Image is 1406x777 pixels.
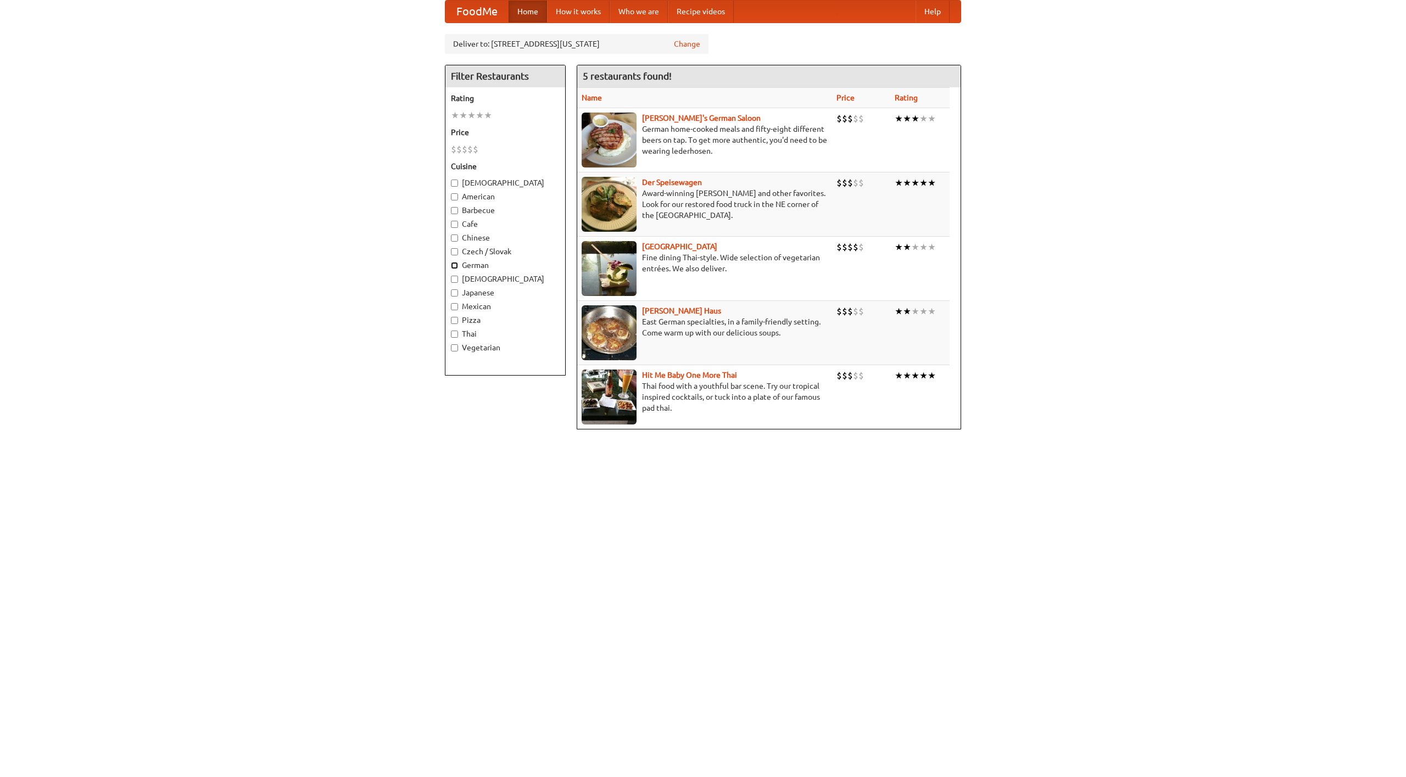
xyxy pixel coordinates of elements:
li: $ [847,113,853,125]
label: Pizza [451,315,560,326]
label: Barbecue [451,205,560,216]
li: ★ [903,113,911,125]
li: $ [853,113,858,125]
input: Chinese [451,234,458,242]
li: $ [462,143,467,155]
a: Price [836,93,855,102]
a: Change [674,38,700,49]
ng-pluralize: 5 restaurants found! [583,71,672,81]
li: $ [853,370,858,382]
a: Help [916,1,950,23]
li: $ [858,113,864,125]
li: $ [847,177,853,189]
li: $ [842,113,847,125]
p: Award-winning [PERSON_NAME] and other favorites. Look for our restored food truck in the NE corne... [582,188,828,221]
p: German home-cooked meals and fifty-eight different beers on tap. To get more authentic, you'd nee... [582,124,828,156]
input: [DEMOGRAPHIC_DATA] [451,180,458,187]
li: ★ [911,113,919,125]
li: ★ [919,113,928,125]
li: $ [467,143,473,155]
h4: Filter Restaurants [445,65,565,87]
li: $ [853,305,858,317]
li: ★ [911,305,919,317]
input: Czech / Slovak [451,248,458,255]
li: ★ [919,241,928,253]
b: Der Speisewagen [642,178,702,187]
li: ★ [911,370,919,382]
img: kohlhaus.jpg [582,305,637,360]
input: Cafe [451,221,458,228]
li: ★ [928,113,936,125]
a: [GEOGRAPHIC_DATA] [642,242,717,251]
a: Recipe videos [668,1,734,23]
input: American [451,193,458,200]
p: East German specialties, in a family-friendly setting. Come warm up with our delicious soups. [582,316,828,338]
h5: Price [451,127,560,138]
li: ★ [919,370,928,382]
li: $ [853,177,858,189]
a: Hit Me Baby One More Thai [642,371,737,379]
li: $ [836,305,842,317]
label: Japanese [451,287,560,298]
a: Who we are [610,1,668,23]
input: Mexican [451,303,458,310]
label: Vegetarian [451,342,560,353]
li: $ [847,370,853,382]
li: $ [847,305,853,317]
li: ★ [903,305,911,317]
a: How it works [547,1,610,23]
li: ★ [919,177,928,189]
li: $ [842,177,847,189]
li: $ [456,143,462,155]
label: American [451,191,560,202]
li: ★ [895,305,903,317]
li: ★ [928,241,936,253]
li: ★ [911,177,919,189]
li: ★ [928,305,936,317]
li: $ [858,177,864,189]
li: $ [451,143,456,155]
li: $ [842,370,847,382]
li: ★ [484,109,492,121]
li: ★ [903,177,911,189]
input: Japanese [451,289,458,297]
li: $ [858,305,864,317]
label: [DEMOGRAPHIC_DATA] [451,177,560,188]
p: Thai food with a youthful bar scene. Try our tropical inspired cocktails, or tuck into a plate of... [582,381,828,413]
a: Home [509,1,547,23]
p: Fine dining Thai-style. Wide selection of vegetarian entrées. We also deliver. [582,252,828,274]
li: ★ [895,370,903,382]
label: Thai [451,328,560,339]
a: FoodMe [445,1,509,23]
label: Mexican [451,301,560,312]
li: $ [847,241,853,253]
li: ★ [459,109,467,121]
li: ★ [451,109,459,121]
li: ★ [928,177,936,189]
li: $ [842,305,847,317]
input: Barbecue [451,207,458,214]
li: $ [836,113,842,125]
img: babythai.jpg [582,370,637,424]
input: Vegetarian [451,344,458,351]
li: ★ [467,109,476,121]
li: ★ [911,241,919,253]
label: [DEMOGRAPHIC_DATA] [451,273,560,284]
h5: Rating [451,93,560,104]
label: Cafe [451,219,560,230]
li: ★ [928,370,936,382]
input: [DEMOGRAPHIC_DATA] [451,276,458,283]
li: $ [473,143,478,155]
img: esthers.jpg [582,113,637,167]
li: $ [853,241,858,253]
img: satay.jpg [582,241,637,296]
li: ★ [476,109,484,121]
li: ★ [903,370,911,382]
input: Pizza [451,317,458,324]
li: ★ [895,241,903,253]
h5: Cuisine [451,161,560,172]
a: [PERSON_NAME]'s German Saloon [642,114,761,122]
